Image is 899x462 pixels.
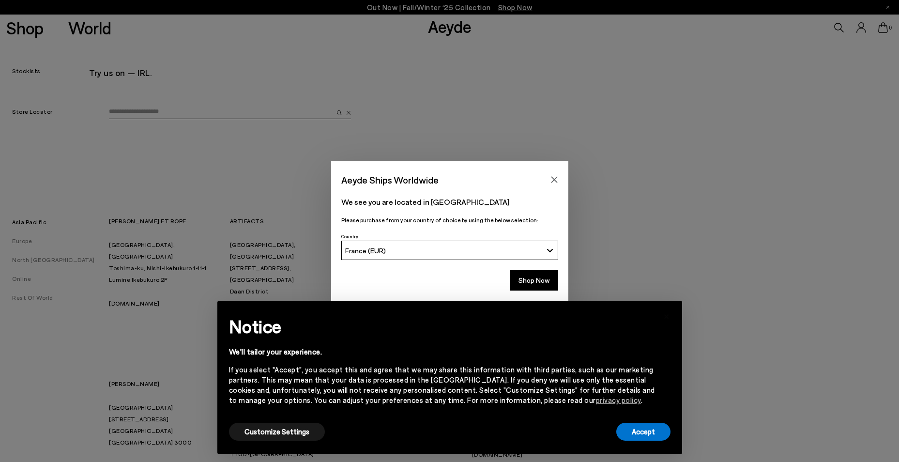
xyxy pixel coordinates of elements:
span: France (EUR) [345,246,386,255]
p: Please purchase from your country of choice by using the below selection: [341,216,558,225]
a: privacy policy [596,396,641,404]
div: If you select "Accept", you accept this and agree that we may share this information with third p... [229,365,655,405]
button: Close [547,172,562,187]
button: Shop Now [510,270,558,291]
span: × [663,308,670,322]
h2: Notice [229,314,655,339]
span: Aeyde Ships Worldwide [341,171,439,188]
button: Accept [616,423,670,441]
span: Country [341,233,358,239]
button: Close this notice [655,304,678,327]
div: We'll tailor your experience. [229,347,655,357]
p: We see you are located in [GEOGRAPHIC_DATA] [341,196,558,208]
button: Customize Settings [229,423,325,441]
